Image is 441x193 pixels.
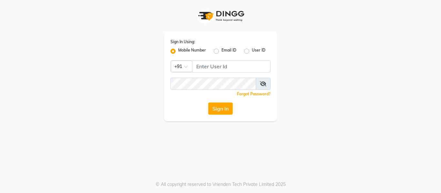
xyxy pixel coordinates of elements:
[195,6,246,25] img: logo1.svg
[192,60,271,72] input: Username
[252,47,265,55] label: User ID
[237,92,271,96] a: Forgot Password?
[221,47,236,55] label: Email ID
[170,78,256,90] input: Username
[178,47,206,55] label: Mobile Number
[170,39,195,45] label: Sign In Using:
[208,102,233,115] button: Sign In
